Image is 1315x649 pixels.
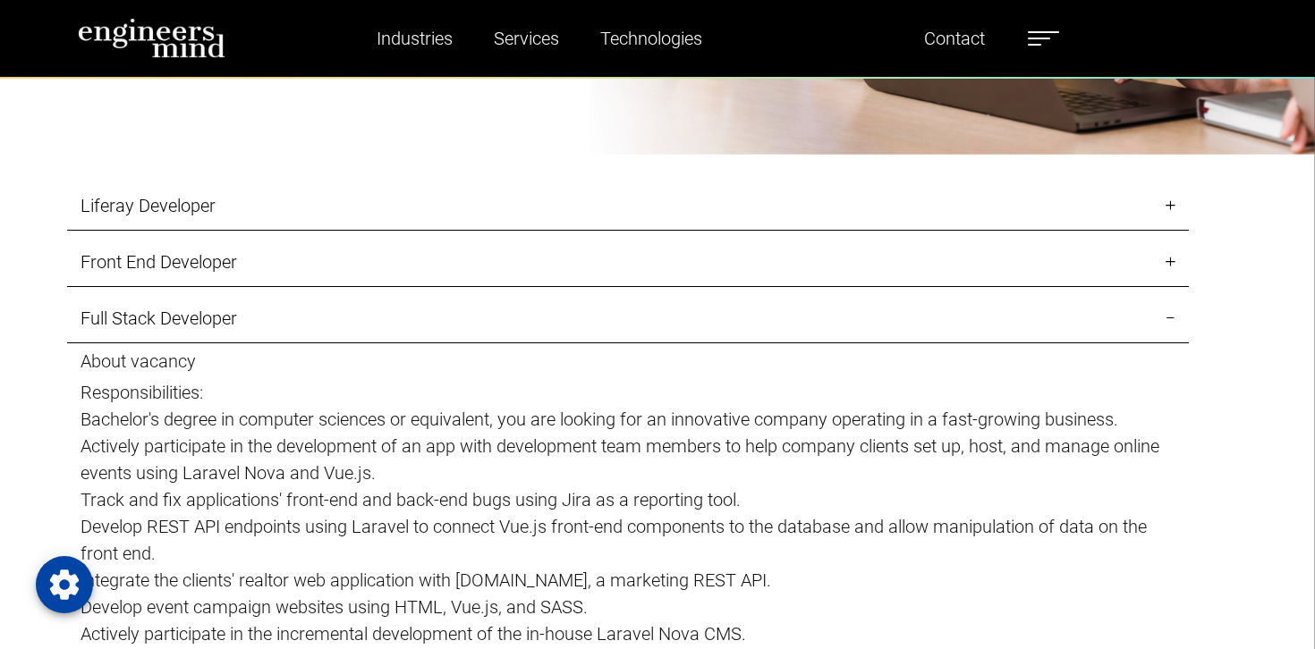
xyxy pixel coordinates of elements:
a: Contact [917,18,992,59]
img: logo [78,18,225,58]
a: Technologies [593,18,709,59]
p: Track and fix applications' front-end and back-end bugs using Jira as a reporting tool. [81,486,1175,513]
p: Integrate the clients' realtor web application with [DOMAIN_NAME], a marketing REST API. [81,567,1175,594]
a: Services [487,18,566,59]
p: Responsibilities: [81,379,1175,406]
p: Develop event campaign websites using HTML, Vue.js, and SASS. [81,594,1175,620]
p: Actively participate in the development of an app with development team members to help company c... [81,433,1175,486]
h5: About vacancy [81,350,1175,372]
a: Front End Developer [67,238,1189,287]
p: Bachelor's degree in computer sciences or equivalent, you are looking for an innovative company o... [81,406,1175,433]
a: Industries [369,18,460,59]
a: Liferay Developer [67,181,1189,231]
a: Full Stack Developer [67,294,1189,343]
p: Develop REST API endpoints using Laravel to connect Vue.js front-end components to the database a... [81,513,1175,567]
p: Actively participate in the incremental development of the in-house Laravel Nova CMS. [81,620,1175,647]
